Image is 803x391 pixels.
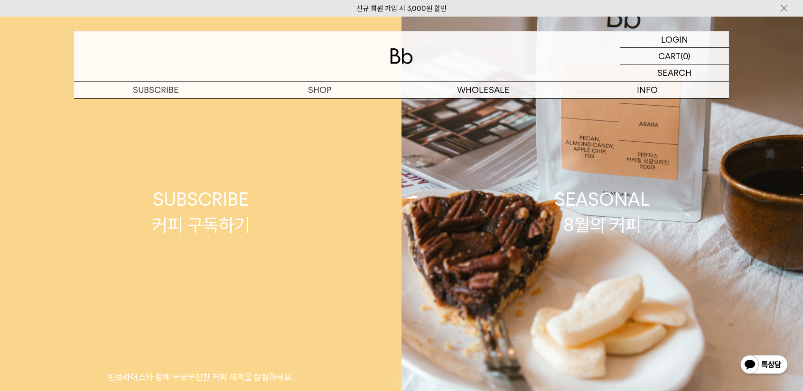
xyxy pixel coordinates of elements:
img: 카카오톡 채널 1:1 채팅 버튼 [739,354,789,377]
a: LOGIN [620,31,729,48]
p: (0) [681,48,691,64]
img: 로고 [390,48,413,64]
p: SEARCH [657,64,691,81]
p: LOGIN [661,31,688,47]
a: SHOP [238,82,401,98]
p: INFO [565,82,729,98]
a: CART (0) [620,48,729,64]
p: WHOLESALE [401,82,565,98]
a: 신규 회원 가입 시 3,000원 할인 [356,4,447,13]
div: SEASONAL 8월의 커피 [554,187,650,237]
a: SUBSCRIBE [74,82,238,98]
p: CART [658,48,681,64]
div: SUBSCRIBE 커피 구독하기 [152,187,250,237]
